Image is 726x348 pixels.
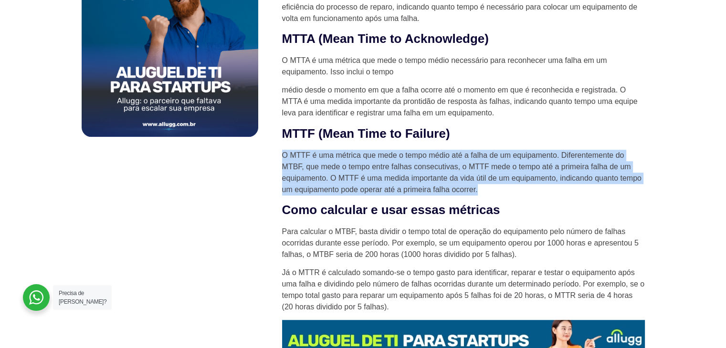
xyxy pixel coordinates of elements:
[678,302,726,348] iframe: Chat Widget
[282,267,645,313] p: Já o MTTR é calculado somando-se o tempo gasto para identificar, reparar e testar o equipamento a...
[282,150,645,195] p: O MTTF é uma métrica que mede o tempo médio até a falha de um equipamento. Diferentemente do MTBF...
[282,31,645,47] h2: MTTA (Mean Time to Acknowledge)
[282,126,645,142] h2: MTTF (Mean Time to Failure)
[282,55,645,78] p: O MTTA é uma métrica que mede o tempo médio necessário para reconhecer uma falha em um equipament...
[282,84,645,119] p: médio desde o momento em que a falha ocorre até o momento em que é reconhecida e registrada. O MT...
[59,290,106,305] span: Precisa de [PERSON_NAME]?
[282,226,645,260] p: Para calcular o MTBF, basta dividir o tempo total de operação do equipamento pelo número de falha...
[282,202,645,218] h2: Como calcular e usar essas métricas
